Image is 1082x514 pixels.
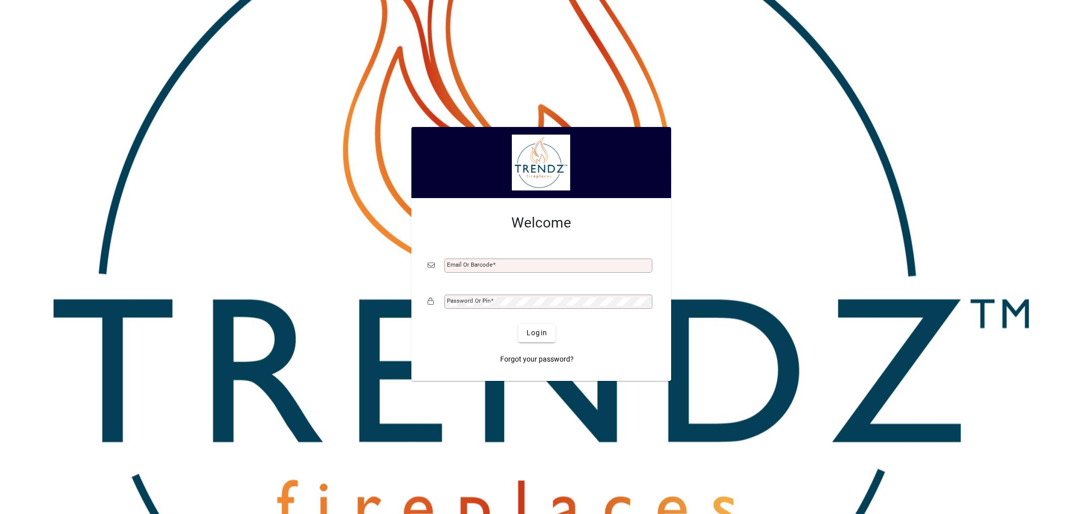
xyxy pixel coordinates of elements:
[447,261,493,268] mat-label: Email or Barcode
[500,354,574,365] span: Forgot your password?
[496,350,578,369] a: Forgot your password?
[428,214,655,232] h2: Welcome
[527,328,547,338] span: Login
[518,324,555,342] button: Login
[447,297,491,304] mat-label: Password or Pin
